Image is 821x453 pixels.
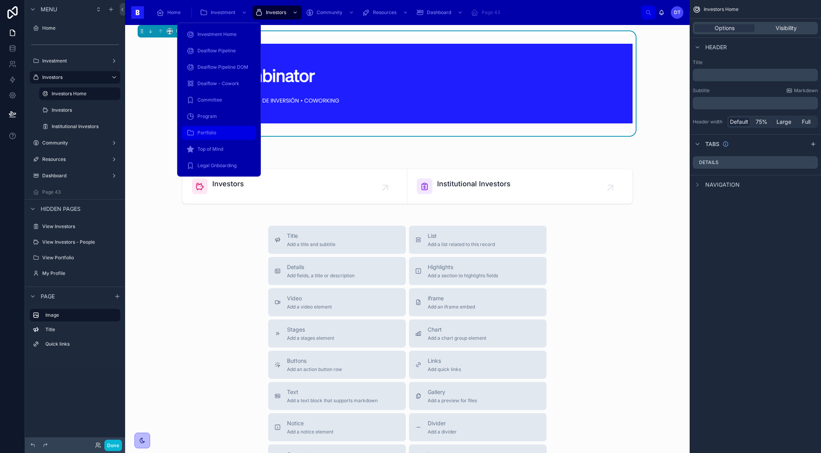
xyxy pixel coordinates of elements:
[30,267,120,280] a: My Profile
[197,48,236,54] span: Dealflow Pipeline
[197,146,223,152] span: Top of Mind
[427,9,451,16] span: Dashboard
[42,25,119,31] label: Home
[268,413,406,441] button: NoticeAdd a notice element
[287,419,333,427] span: Notice
[45,326,117,333] label: Title
[428,241,495,248] span: Add a list related to this record
[428,232,495,240] span: List
[41,205,81,213] span: Hidden pages
[182,93,256,107] a: Committee
[197,97,222,103] span: Committee
[409,257,547,285] button: HighlightsAdd a section to highlights fields
[287,294,332,302] span: Video
[197,80,239,87] span: Dealflow - Cowork
[693,87,710,94] label: Subtitle
[409,226,547,254] button: ListAdd a list related to this record
[705,181,740,189] span: Navigation
[182,27,256,41] a: Investment Home
[182,60,256,74] a: Dealflow Pipeline DOM
[154,5,186,20] a: Home
[42,140,108,146] label: Community
[776,24,797,32] span: Visibility
[776,118,791,126] span: Large
[268,288,406,316] button: VideoAdd a video element
[197,64,248,70] span: Dealflow Pipeline DOM
[39,87,120,100] a: Investors Home
[211,9,235,16] span: Investment
[730,118,748,126] span: Default
[131,6,144,19] img: App logo
[268,382,406,410] button: TextAdd a text block that supports markdown
[287,366,342,373] span: Add an action button row
[287,335,334,341] span: Add a stages element
[253,5,302,20] a: Investors
[428,294,475,302] span: iframe
[25,305,125,358] div: scrollable content
[182,44,633,123] img: 18590-Captura-de-Pantalla-2024-03-07-a-las-17.49.44.png
[197,31,237,37] span: Investment Home
[693,97,818,109] div: scrollable content
[287,232,335,240] span: Title
[428,273,498,279] span: Add a section to highlights fields
[482,9,500,16] span: Page 43
[428,398,477,404] span: Add a preview for files
[287,398,378,404] span: Add a text block that supports markdown
[409,351,547,379] button: LinksAdd quick links
[52,107,119,113] label: Investors
[287,304,332,310] span: Add a video element
[42,223,119,230] label: View Investors
[287,429,333,435] span: Add a notice element
[468,5,506,20] a: Page 43
[409,382,547,410] button: GalleryAdd a preview for files
[52,123,119,130] label: Institutional Investors
[42,189,119,195] label: Page 43
[704,6,739,12] span: Investors Home
[42,74,105,80] label: Investors
[287,357,342,365] span: Buttons
[268,319,406,348] button: StagesAdd a stages element
[42,239,119,245] label: View Investors - People
[268,226,406,254] button: TitleAdd a title and subtitle
[30,22,120,34] a: Home
[42,255,119,261] label: View Portfolio
[42,58,108,64] label: Investment
[699,159,719,166] label: Details
[674,9,681,16] span: DT
[45,312,114,318] label: Image
[428,366,461,373] span: Add quick links
[693,69,818,81] div: scrollable content
[41,292,55,300] span: Page
[30,220,120,233] a: View Investors
[287,388,378,396] span: Text
[287,241,335,248] span: Add a title and subtitle
[39,120,120,133] a: Institutional Investors
[802,118,810,126] span: Full
[182,109,256,123] a: Program
[786,87,818,94] a: Markdown
[41,5,57,13] span: Menu
[182,44,256,58] a: Dealflow Pipeline
[39,104,120,116] a: Investors
[52,91,116,97] label: Investors Home
[287,263,355,271] span: Details
[317,9,342,16] span: Community
[197,113,217,119] span: Program
[104,440,122,451] button: Done
[197,162,237,169] span: Legal Onboarding
[30,169,120,182] a: Dashboard
[303,5,358,20] a: Community
[42,270,119,276] label: My Profile
[414,5,467,20] a: Dashboard
[409,288,547,316] button: iframeAdd an iframe embed
[428,304,475,310] span: Add an iframe embed
[409,413,547,441] button: DividerAdd a divider
[287,326,334,334] span: Stages
[268,351,406,379] button: ButtonsAdd an action button row
[715,24,735,32] span: Options
[42,173,108,179] label: Dashboard
[266,9,286,16] span: Investors
[182,142,256,156] a: Top of Mind
[693,119,724,125] label: Header width
[30,186,120,198] a: Page 43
